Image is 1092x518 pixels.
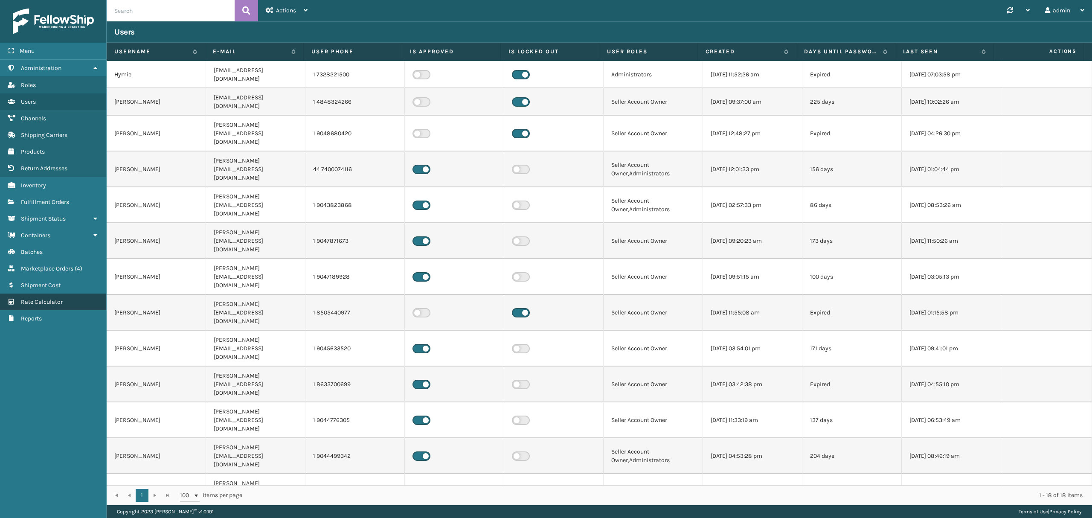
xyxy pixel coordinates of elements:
[1019,509,1048,515] a: Terms of Use
[136,489,148,502] a: 1
[305,88,405,116] td: 1 4848324266
[107,438,206,474] td: [PERSON_NAME]
[180,489,242,502] span: items per page
[703,187,802,223] td: [DATE] 02:57:33 pm
[703,223,802,259] td: [DATE] 09:20:23 am
[802,367,902,402] td: Expired
[21,232,50,239] span: Containers
[802,259,902,295] td: 100 days
[802,88,902,116] td: 225 days
[1019,505,1082,518] div: |
[206,438,305,474] td: [PERSON_NAME][EMAIL_ADDRESS][DOMAIN_NAME]
[21,298,63,306] span: Rate Calculator
[802,116,902,151] td: Expired
[107,61,206,88] td: Hymie
[604,187,703,223] td: Seller Account Owner,Administrators
[607,48,690,55] label: User Roles
[902,367,1001,402] td: [DATE] 04:55:10 pm
[21,64,61,72] span: Administration
[703,402,802,438] td: [DATE] 11:33:19 am
[206,223,305,259] td: [PERSON_NAME][EMAIL_ADDRESS][DOMAIN_NAME]
[802,61,902,88] td: Expired
[21,248,43,256] span: Batches
[902,295,1001,331] td: [DATE] 01:15:58 pm
[902,259,1001,295] td: [DATE] 03:05:13 pm
[903,48,977,55] label: Last Seen
[305,402,405,438] td: 1 9044776305
[703,438,802,474] td: [DATE] 04:53:28 pm
[305,116,405,151] td: 1 9048680420
[21,198,69,206] span: Fulfillment Orders
[305,223,405,259] td: 1 9047871673
[706,48,780,55] label: Created
[107,295,206,331] td: [PERSON_NAME]
[703,88,802,116] td: [DATE] 09:37:00 am
[902,438,1001,474] td: [DATE] 08:46:19 am
[902,331,1001,367] td: [DATE] 09:41:01 pm
[604,259,703,295] td: Seller Account Owner
[21,215,66,222] span: Shipment Status
[703,61,802,88] td: [DATE] 11:52:26 am
[902,474,1001,510] td: [DATE] 10:28:17 am
[21,282,61,289] span: Shipment Cost
[604,223,703,259] td: Seller Account Owner
[305,474,405,510] td: 1 8434127020
[114,48,189,55] label: Username
[114,27,135,37] h3: Users
[604,88,703,116] td: Seller Account Owner
[902,402,1001,438] td: [DATE] 06:53:49 am
[802,187,902,223] td: 86 days
[75,265,82,272] span: ( 4 )
[206,116,305,151] td: [PERSON_NAME][EMAIL_ADDRESS][DOMAIN_NAME]
[902,151,1001,187] td: [DATE] 01:04:44 pm
[604,295,703,331] td: Seller Account Owner
[107,474,206,510] td: [PERSON_NAME]
[902,223,1001,259] td: [DATE] 11:50:26 am
[206,331,305,367] td: [PERSON_NAME][EMAIL_ADDRESS][DOMAIN_NAME]
[604,151,703,187] td: Seller Account Owner,Administrators
[117,505,214,518] p: Copyright 2023 [PERSON_NAME]™ v 1.0.191
[206,88,305,116] td: [EMAIL_ADDRESS][DOMAIN_NAME]
[604,116,703,151] td: Seller Account Owner
[902,61,1001,88] td: [DATE] 07:03:58 pm
[21,182,46,189] span: Inventory
[1049,509,1082,515] a: Privacy Policy
[206,367,305,402] td: [PERSON_NAME][EMAIL_ADDRESS][DOMAIN_NAME]
[21,98,36,105] span: Users
[107,88,206,116] td: [PERSON_NAME]
[802,151,902,187] td: 156 days
[305,151,405,187] td: 44 7400074116
[996,44,1082,58] span: Actions
[206,474,305,510] td: [PERSON_NAME][EMAIL_ADDRESS][DOMAIN_NAME]
[902,88,1001,116] td: [DATE] 10:02:26 am
[703,295,802,331] td: [DATE] 11:55:08 am
[305,295,405,331] td: 1 8505440977
[107,187,206,223] td: [PERSON_NAME]
[802,402,902,438] td: 137 days
[107,116,206,151] td: [PERSON_NAME]
[703,367,802,402] td: [DATE] 03:42:38 pm
[21,315,42,322] span: Reports
[604,331,703,367] td: Seller Account Owner
[703,331,802,367] td: [DATE] 03:54:01 pm
[107,151,206,187] td: [PERSON_NAME]
[604,367,703,402] td: Seller Account Owner
[802,438,902,474] td: 204 days
[604,474,703,510] td: Seller Account Owner,Administrators
[107,331,206,367] td: [PERSON_NAME]
[21,265,73,272] span: Marketplace Orders
[802,331,902,367] td: 171 days
[802,223,902,259] td: 173 days
[21,131,67,139] span: Shipping Carriers
[703,259,802,295] td: [DATE] 09:51:15 am
[902,187,1001,223] td: [DATE] 08:53:26 am
[206,187,305,223] td: [PERSON_NAME][EMAIL_ADDRESS][DOMAIN_NAME]
[305,259,405,295] td: 1 9047189928
[21,148,45,155] span: Products
[180,491,193,500] span: 100
[410,48,493,55] label: Is Approved
[206,295,305,331] td: [PERSON_NAME][EMAIL_ADDRESS][DOMAIN_NAME]
[21,115,46,122] span: Channels
[206,259,305,295] td: [PERSON_NAME][EMAIL_ADDRESS][DOMAIN_NAME]
[802,474,902,510] td: 298 days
